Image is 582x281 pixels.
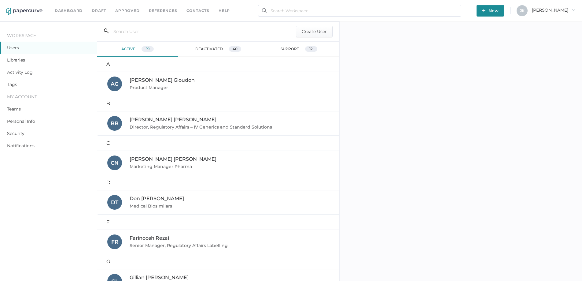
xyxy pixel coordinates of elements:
img: plus-white.e19ec114.svg [482,9,485,12]
a: Draft [92,7,106,14]
a: References [149,7,177,14]
div: deactivated [178,42,259,57]
div: G [97,254,339,269]
a: Dashboard [55,7,83,14]
span: [PERSON_NAME] [PERSON_NAME] [130,117,216,122]
a: Approved [115,7,139,14]
div: F [97,215,339,230]
span: 19 [146,47,149,51]
img: papercurve-logo-colour.7244d18c.svg [6,8,42,15]
a: Libraries [7,57,25,63]
span: Create User [302,26,327,37]
a: FRFarinoosh RezaiSenior Manager, Regulatory Affairs Labelling [97,230,339,254]
a: Tags [7,82,17,87]
span: F R [111,239,118,245]
span: 12 [309,47,313,51]
span: New [482,5,499,17]
a: AG[PERSON_NAME] GloudonProduct Manager [97,72,339,96]
span: Director, Regulatory Affairs – IV Generics and Standard Solutions [130,124,273,130]
span: Gillian [PERSON_NAME] [130,275,189,280]
input: Search User [109,26,269,37]
div: active [97,42,178,57]
a: Create User [296,28,333,34]
a: Personal Info [7,118,35,124]
span: Product Manager [130,85,169,90]
button: Create User [296,26,333,37]
span: A G [111,81,119,87]
input: Search Workspace [258,5,461,17]
div: support [259,42,339,57]
div: A [97,57,339,72]
div: C [97,136,339,151]
span: [PERSON_NAME] Gloudon [130,77,195,83]
span: B B [111,120,119,126]
span: D T [111,199,118,205]
a: BB[PERSON_NAME] [PERSON_NAME]Director, Regulatory Affairs – IV Generics and Standard Solutions [97,111,339,136]
img: search.bf03fe8b.svg [262,8,267,13]
a: Users [7,45,19,51]
a: Notifications [7,143,35,148]
span: J K [520,8,525,13]
i: arrow_right [571,8,576,12]
span: Medical Biosimilars [130,203,173,209]
span: [PERSON_NAME] [532,7,576,13]
div: B [97,96,339,111]
div: D [97,175,339,190]
a: Teams [7,106,21,112]
span: Farinoosh Rezai [130,235,169,241]
div: help [219,7,230,14]
a: Activity Log [7,69,33,75]
span: C N [111,160,119,166]
span: Don [PERSON_NAME] [130,196,184,201]
span: Senior Manager, Regulatory Affairs Labelling [130,243,229,248]
a: CN[PERSON_NAME] [PERSON_NAME]Marketing Manager Pharma [97,151,339,175]
a: Contacts [186,7,209,14]
span: Marketing Manager Pharma [130,164,193,169]
a: Security [7,131,24,136]
i: search_left [104,28,109,33]
span: [PERSON_NAME] [PERSON_NAME] [130,156,216,162]
button: New [477,5,504,17]
a: DTDon [PERSON_NAME]Medical Biosimilars [97,190,339,215]
span: 40 [233,47,238,51]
